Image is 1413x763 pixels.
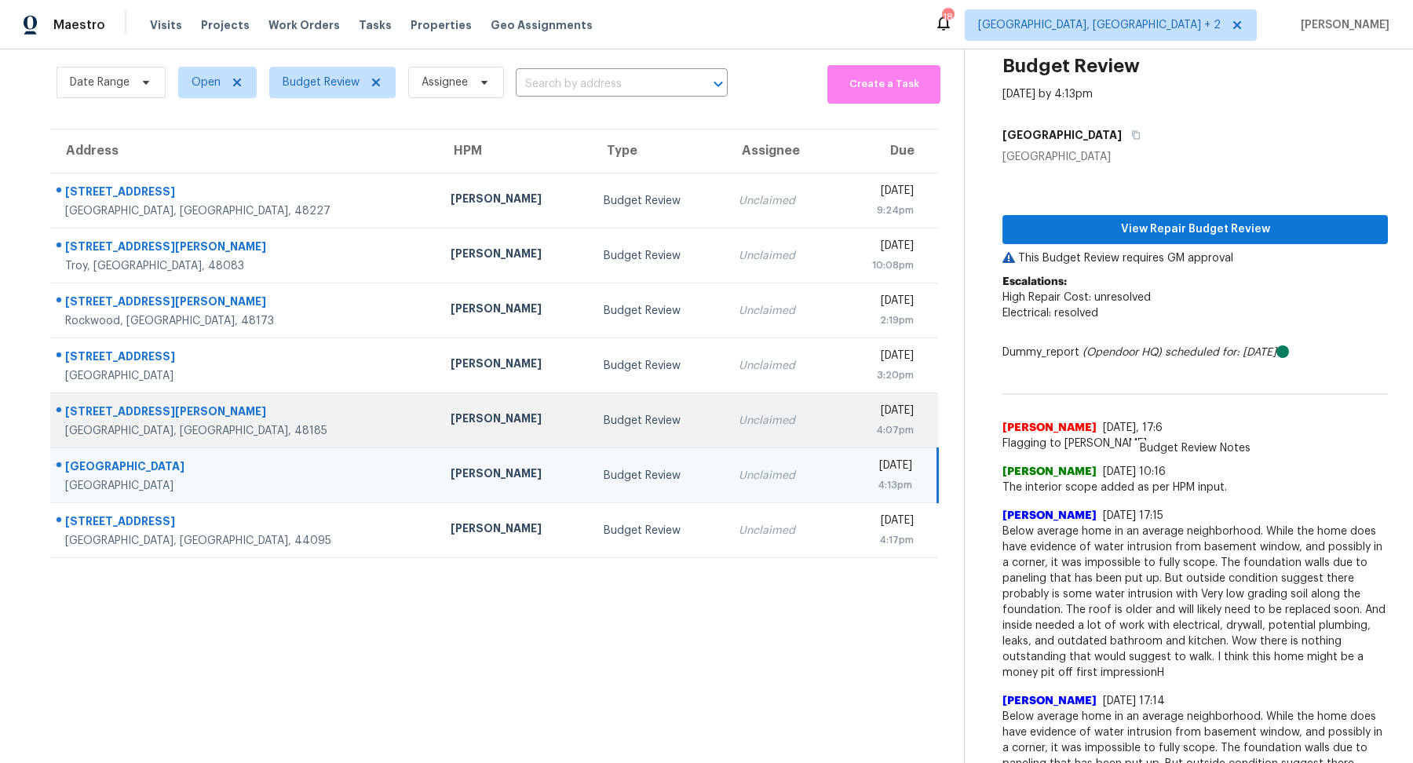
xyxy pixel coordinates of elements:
[65,458,425,478] div: [GEOGRAPHIC_DATA]
[1002,524,1388,681] span: Below average home in an average neighborhood. While the home does have evidence of water intrusi...
[1002,127,1122,143] h5: [GEOGRAPHIC_DATA]
[604,523,714,538] div: Budget Review
[846,312,913,328] div: 2:19pm
[65,349,425,368] div: [STREET_ADDRESS]
[65,368,425,384] div: [GEOGRAPHIC_DATA]
[834,130,937,173] th: Due
[1002,693,1097,709] span: [PERSON_NAME]
[1002,436,1388,451] span: Flagging to [PERSON_NAME]
[70,75,130,90] span: Date Range
[65,313,425,329] div: Rockwood, [GEOGRAPHIC_DATA], 48173
[451,465,579,485] div: [PERSON_NAME]
[739,303,821,319] div: Unclaimed
[1002,292,1151,303] span: High Repair Cost: unresolved
[1103,466,1166,477] span: [DATE] 10:16
[604,193,714,209] div: Budget Review
[846,203,913,218] div: 9:24pm
[491,17,593,33] span: Geo Assignments
[846,293,913,312] div: [DATE]
[150,17,182,33] span: Visits
[65,184,425,203] div: [STREET_ADDRESS]
[1002,508,1097,524] span: [PERSON_NAME]
[283,75,360,90] span: Budget Review
[1015,220,1375,239] span: View Repair Budget Review
[604,468,714,484] div: Budget Review
[739,193,821,209] div: Unclaimed
[604,358,714,374] div: Budget Review
[451,246,579,265] div: [PERSON_NAME]
[451,520,579,540] div: [PERSON_NAME]
[739,358,821,374] div: Unclaimed
[422,75,468,90] span: Assignee
[739,523,821,538] div: Unclaimed
[942,9,953,25] div: 18
[451,191,579,210] div: [PERSON_NAME]
[1165,347,1276,358] i: scheduled for: [DATE]
[1002,464,1097,480] span: [PERSON_NAME]
[1103,695,1165,706] span: [DATE] 17:14
[411,17,472,33] span: Properties
[827,65,940,104] button: Create a Task
[65,423,425,439] div: [GEOGRAPHIC_DATA], [GEOGRAPHIC_DATA], 48185
[65,258,425,274] div: Troy, [GEOGRAPHIC_DATA], 48083
[846,422,913,438] div: 4:07pm
[1002,149,1388,165] div: [GEOGRAPHIC_DATA]
[1002,250,1388,266] p: This Budget Review requires GM approval
[707,73,729,95] button: Open
[1002,276,1067,287] b: Escalations:
[739,248,821,264] div: Unclaimed
[1002,308,1098,319] span: Electrical: resolved
[846,348,913,367] div: [DATE]
[65,478,425,494] div: [GEOGRAPHIC_DATA]
[591,130,726,173] th: Type
[846,532,913,548] div: 4:17pm
[451,301,579,320] div: [PERSON_NAME]
[451,411,579,430] div: [PERSON_NAME]
[604,303,714,319] div: Budget Review
[268,17,340,33] span: Work Orders
[835,75,933,93] span: Create a Task
[604,248,714,264] div: Budget Review
[846,238,913,257] div: [DATE]
[846,477,912,493] div: 4:13pm
[846,183,913,203] div: [DATE]
[978,17,1221,33] span: [GEOGRAPHIC_DATA], [GEOGRAPHIC_DATA] + 2
[192,75,221,90] span: Open
[1002,480,1388,495] span: The interior scope added as per HPM input.
[846,367,913,383] div: 3:20pm
[1002,86,1093,102] div: [DATE] by 4:13pm
[739,413,821,429] div: Unclaimed
[1002,215,1388,244] button: View Repair Budget Review
[1002,58,1140,74] h2: Budget Review
[65,203,425,219] div: [GEOGRAPHIC_DATA], [GEOGRAPHIC_DATA], 48227
[604,413,714,429] div: Budget Review
[516,72,684,97] input: Search by address
[846,257,913,273] div: 10:08pm
[1002,345,1388,360] div: Dummy_report
[201,17,250,33] span: Projects
[50,130,438,173] th: Address
[65,294,425,313] div: [STREET_ADDRESS][PERSON_NAME]
[726,130,834,173] th: Assignee
[359,20,392,31] span: Tasks
[739,468,821,484] div: Unclaimed
[1103,422,1163,433] span: [DATE], 17:6
[1122,121,1143,149] button: Copy Address
[65,403,425,423] div: [STREET_ADDRESS][PERSON_NAME]
[438,130,591,173] th: HPM
[846,458,912,477] div: [DATE]
[65,533,425,549] div: [GEOGRAPHIC_DATA], [GEOGRAPHIC_DATA], 44095
[846,403,913,422] div: [DATE]
[65,513,425,533] div: [STREET_ADDRESS]
[846,513,913,532] div: [DATE]
[65,239,425,258] div: [STREET_ADDRESS][PERSON_NAME]
[1294,17,1389,33] span: [PERSON_NAME]
[1083,347,1162,358] i: (Opendoor HQ)
[53,17,105,33] span: Maestro
[1002,420,1097,436] span: [PERSON_NAME]
[451,356,579,375] div: [PERSON_NAME]
[1130,440,1260,456] span: Budget Review Notes
[1103,510,1163,521] span: [DATE] 17:15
